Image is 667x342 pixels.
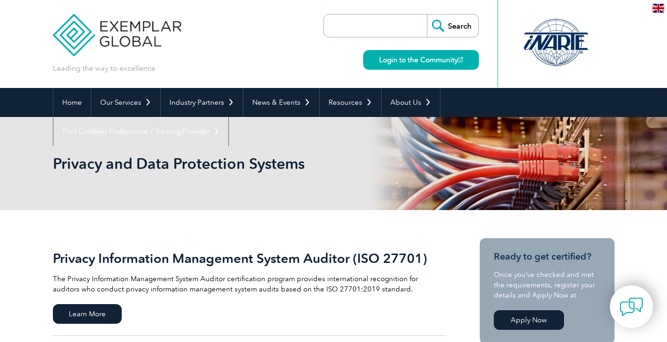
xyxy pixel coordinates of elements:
a: Find Certified Professional / Training Provider [53,117,228,146]
img: contact-chat.png [620,295,643,319]
a: Privacy Information Management System Auditor (ISO 27701) The Privacy Information Management Syst... [53,238,446,336]
p: Leading the way to excellence [53,63,155,73]
span: Learn More [53,304,122,324]
h3: Ready to get certified? [494,251,601,262]
a: Resources [320,88,381,117]
a: About Us [381,88,440,117]
a: Industry Partners [161,88,243,117]
input: Search [427,15,478,37]
img: open_square.png [458,57,463,62]
a: Login to the Community [363,50,479,70]
a: Home [53,88,91,117]
a: Our Services [91,88,160,117]
a: Apply Now [494,310,564,330]
h1: Privacy and Data Protection Systems [53,154,412,173]
img: en [652,4,664,13]
h2: Privacy Information Management System Auditor (ISO 27701) [53,251,446,266]
p: The Privacy Information Management System Auditor certification program provides international re... [53,274,446,294]
a: News & Events [243,88,319,117]
p: Once you’ve checked and met the requirements, register your details and Apply Now at [494,269,601,300]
